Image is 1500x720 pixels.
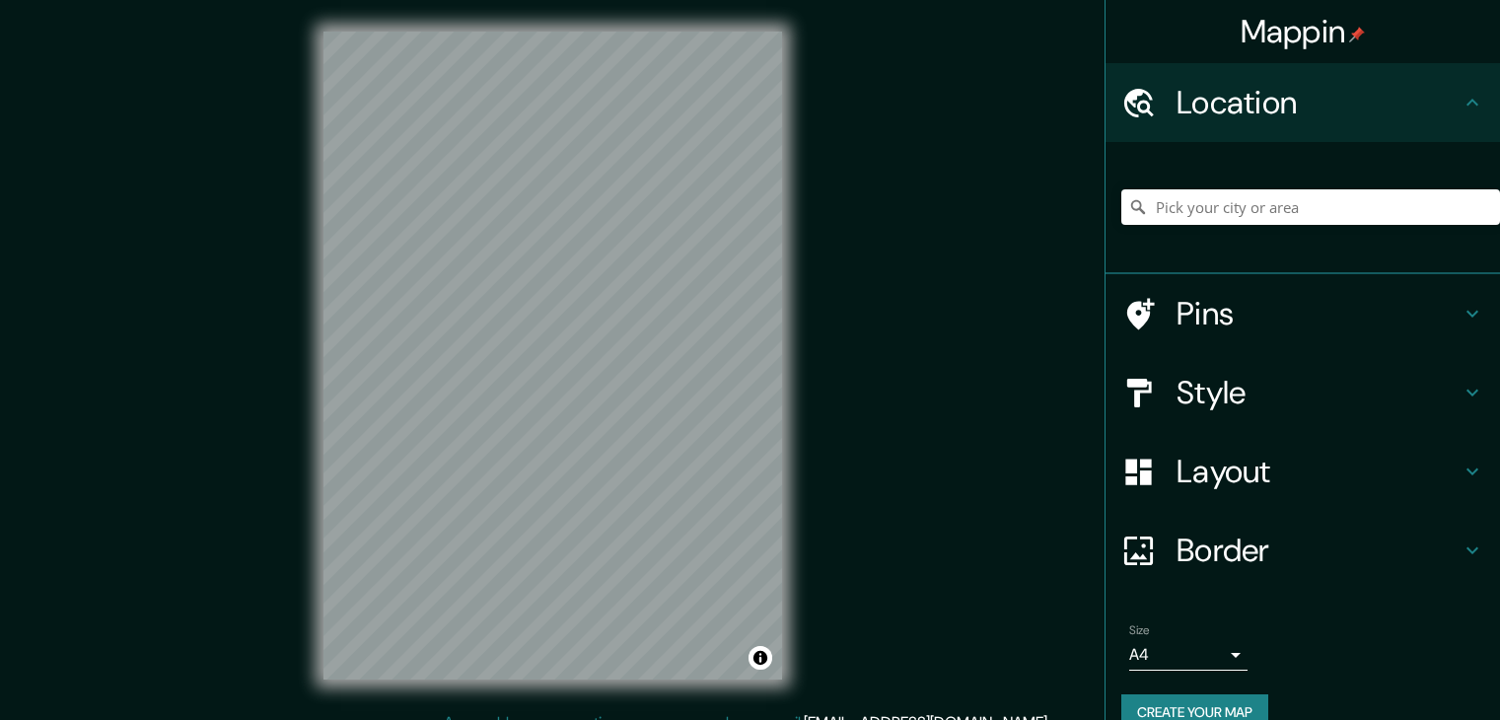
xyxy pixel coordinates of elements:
div: Style [1106,353,1500,432]
div: Border [1106,511,1500,590]
h4: Pins [1177,294,1461,333]
button: Toggle attribution [749,646,772,670]
div: Layout [1106,432,1500,511]
label: Size [1129,622,1150,639]
h4: Layout [1177,452,1461,491]
h4: Location [1177,83,1461,122]
div: A4 [1129,639,1248,671]
h4: Border [1177,531,1461,570]
div: Pins [1106,274,1500,353]
h4: Style [1177,373,1461,412]
h4: Mappin [1241,12,1366,51]
canvas: Map [323,32,782,680]
input: Pick your city or area [1121,189,1500,225]
img: pin-icon.png [1349,27,1365,42]
div: Location [1106,63,1500,142]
